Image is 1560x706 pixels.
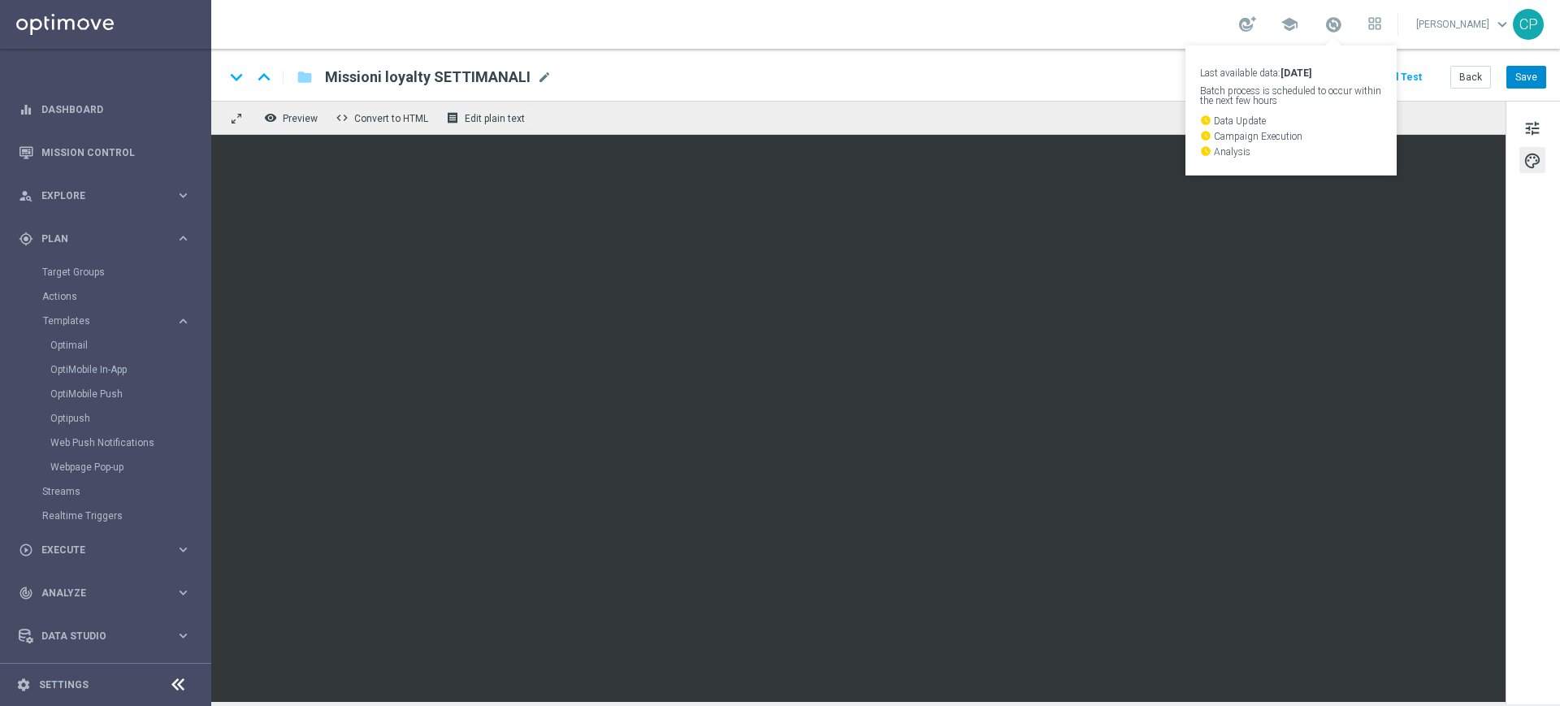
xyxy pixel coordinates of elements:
[42,290,169,303] a: Actions
[18,587,192,600] button: track_changes Analyze keyboard_arrow_right
[42,309,210,479] div: Templates
[1200,145,1211,157] i: watch_later
[43,316,175,326] div: Templates
[1523,150,1541,171] span: palette
[175,314,191,329] i: keyboard_arrow_right
[18,146,192,159] button: Mission Control
[19,102,33,117] i: equalizer
[50,431,210,455] div: Web Push Notifications
[1371,67,1424,89] button: Send Test
[50,363,169,376] a: OptiMobile In-App
[43,316,159,326] span: Templates
[19,543,175,557] div: Execute
[19,188,33,203] i: person_search
[50,339,169,352] a: Optimail
[175,231,191,246] i: keyboard_arrow_right
[446,111,459,124] i: receipt
[42,314,192,327] div: Templates keyboard_arrow_right
[1450,66,1491,89] button: Back
[50,388,169,401] a: OptiMobile Push
[19,232,175,246] div: Plan
[283,113,318,124] span: Preview
[18,103,192,116] button: equalizer Dashboard
[41,131,191,174] a: Mission Control
[19,88,191,131] div: Dashboard
[50,455,210,479] div: Webpage Pop-up
[50,382,210,406] div: OptiMobile Push
[42,260,210,284] div: Target Groups
[19,629,175,643] div: Data Studio
[50,412,169,425] a: Optipush
[19,188,175,203] div: Explore
[50,333,210,357] div: Optimail
[325,67,531,87] span: Missioni loyalty SETTIMANALI
[297,67,313,87] i: folder
[1200,130,1382,141] p: Campaign Execution
[1493,15,1511,33] span: keyboard_arrow_down
[41,545,175,555] span: Execute
[42,284,210,309] div: Actions
[1200,145,1382,157] p: Analysis
[1523,118,1541,139] span: tune
[16,678,31,692] i: settings
[39,680,89,690] a: Settings
[42,509,169,522] a: Realtime Triggers
[42,266,169,279] a: Target Groups
[41,631,175,641] span: Data Studio
[1506,66,1546,89] button: Save
[41,234,175,244] span: Plan
[42,485,169,498] a: Streams
[41,88,191,131] a: Dashboard
[465,113,525,124] span: Edit plain text
[175,542,191,557] i: keyboard_arrow_right
[1280,15,1298,33] span: school
[537,70,552,84] span: mode_edit
[354,113,428,124] span: Convert to HTML
[175,585,191,600] i: keyboard_arrow_right
[252,65,276,89] i: keyboard_arrow_up
[19,131,191,174] div: Mission Control
[41,657,170,700] a: Optibot
[1200,115,1211,126] i: watch_later
[175,628,191,643] i: keyboard_arrow_right
[442,107,532,128] button: receipt Edit plain text
[19,586,33,600] i: track_changes
[224,65,249,89] i: keyboard_arrow_down
[260,107,325,128] button: remove_red_eye Preview
[41,588,175,598] span: Analyze
[50,406,210,431] div: Optipush
[264,111,277,124] i: remove_red_eye
[331,107,435,128] button: code Convert to HTML
[50,357,210,382] div: OptiMobile In-App
[19,586,175,600] div: Analyze
[42,504,210,528] div: Realtime Triggers
[18,189,192,202] div: person_search Explore keyboard_arrow_right
[19,657,191,700] div: Optibot
[1415,12,1513,37] a: [PERSON_NAME]keyboard_arrow_down
[1519,115,1545,141] button: tune
[1200,130,1211,141] i: watch_later
[18,544,192,557] button: play_circle_outline Execute keyboard_arrow_right
[19,543,33,557] i: play_circle_outline
[50,436,169,449] a: Web Push Notifications
[18,232,192,245] button: gps_fixed Plan keyboard_arrow_right
[50,461,169,474] a: Webpage Pop-up
[1323,12,1344,38] a: Last available data:[DATE] Batch process is scheduled to occur within the next few hours watch_la...
[175,188,191,203] i: keyboard_arrow_right
[18,630,192,643] button: Data Studio keyboard_arrow_right
[336,111,349,124] span: code
[1200,68,1382,78] p: Last available data:
[41,191,175,201] span: Explore
[1280,67,1311,79] strong: [DATE]
[19,232,33,246] i: gps_fixed
[1200,115,1382,126] p: Data Update
[1513,9,1544,40] div: CP
[295,64,314,90] button: folder
[42,479,210,504] div: Streams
